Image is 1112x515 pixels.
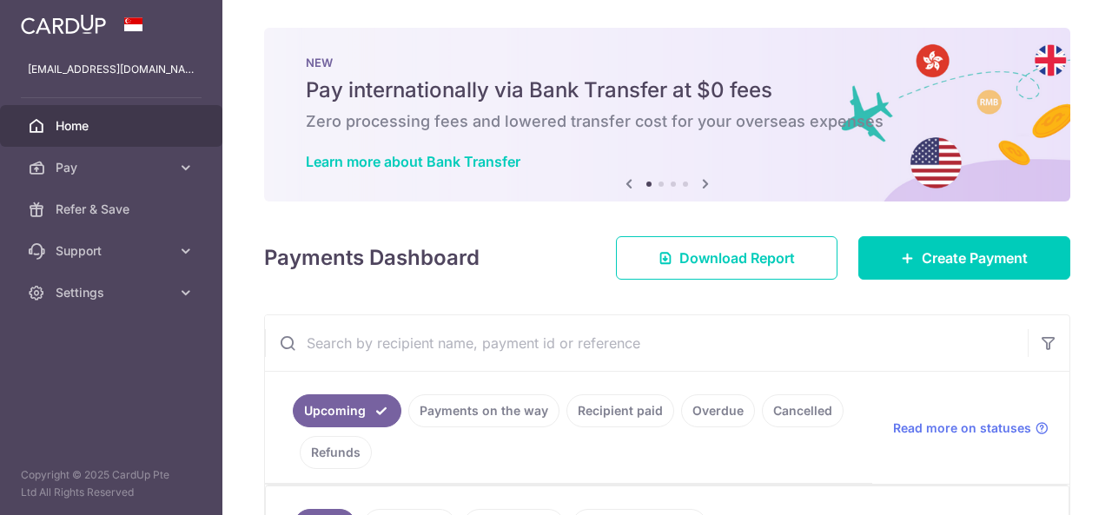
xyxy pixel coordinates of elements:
span: Support [56,242,170,260]
h4: Payments Dashboard [264,242,480,274]
p: [EMAIL_ADDRESS][DOMAIN_NAME] [28,61,195,78]
span: Settings [56,284,170,301]
span: Home [56,117,170,135]
input: Search by recipient name, payment id or reference [265,315,1028,371]
span: Create Payment [922,248,1028,268]
a: Refunds [300,436,372,469]
img: CardUp [21,14,106,35]
a: Upcoming [293,394,401,427]
a: Overdue [681,394,755,427]
a: Read more on statuses [893,419,1049,437]
a: Create Payment [858,236,1070,280]
a: Payments on the way [408,394,559,427]
h5: Pay internationally via Bank Transfer at $0 fees [306,76,1029,104]
a: Download Report [616,236,837,280]
a: Cancelled [762,394,844,427]
span: Read more on statuses [893,419,1031,437]
img: Bank transfer banner [264,28,1070,201]
p: NEW [306,56,1029,69]
a: Recipient paid [566,394,674,427]
span: Download Report [679,248,795,268]
a: Learn more about Bank Transfer [306,153,520,170]
span: Pay [56,159,170,176]
span: Refer & Save [56,201,170,218]
h6: Zero processing fees and lowered transfer cost for your overseas expenses [306,111,1029,132]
